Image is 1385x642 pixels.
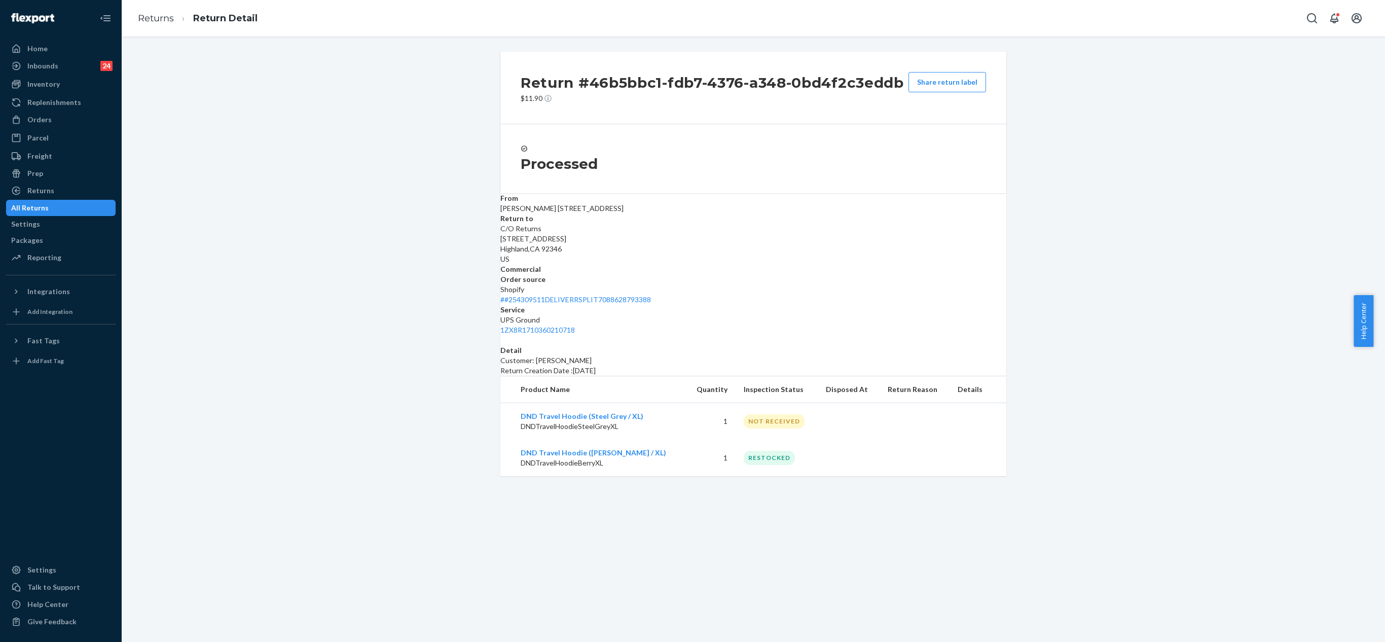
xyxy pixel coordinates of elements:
dt: From [500,193,1006,203]
button: Open account menu [1346,8,1367,28]
th: Details [950,376,1006,403]
p: C/O Returns [500,224,1006,234]
strong: Commercial [500,265,541,273]
div: Talk to Support [27,582,80,592]
span: [PERSON_NAME] [STREET_ADDRESS] [500,204,624,212]
a: ##254309511DELIVERRSPLIT7088628793388 [500,295,651,304]
div: NOT RECEIVED [744,414,805,428]
div: Reporting [27,253,61,263]
div: Help Center [27,599,68,610]
a: Returns [138,13,174,24]
a: Freight [6,148,116,164]
div: Add Integration [27,307,72,316]
ol: breadcrumbs [130,4,266,33]
a: Add Integration [6,304,116,320]
a: Talk to Support [6,579,116,595]
dt: Detail [500,345,1006,355]
div: Orders [27,115,52,125]
button: Open notifications [1324,8,1344,28]
a: Reporting [6,249,116,266]
div: Shopify [500,284,1006,305]
dt: Order source [500,274,1006,284]
div: Settings [11,219,40,229]
div: All Returns [11,203,49,213]
h3: Processed [521,155,986,173]
div: Add Fast Tag [27,356,64,365]
dt: Service [500,305,1006,315]
div: Freight [27,151,52,161]
div: Returns [27,186,54,196]
div: Inbounds [27,61,58,71]
a: 1ZX8R1710360210718 [500,326,575,334]
p: DNDTravelHoodieSteelGreyXL [521,421,677,432]
h2: Return #46b5bbc1-fdb7-4376-a348-0bd4f2c3eddb [521,72,904,93]
p: Return Creation Date : [DATE] [500,366,1006,376]
button: Close Navigation [95,8,116,28]
a: Return Detail [193,13,258,24]
th: Inspection Status [736,376,818,403]
button: Share return label [908,72,986,92]
div: Replenishments [27,97,81,108]
dt: Return to [500,213,1006,224]
div: Packages [11,235,43,245]
a: Inbounds24 [6,58,116,74]
a: DND Travel Hoodie ([PERSON_NAME] / XL) [521,448,666,457]
a: Packages [6,232,116,248]
a: Settings [6,562,116,578]
a: Inventory [6,76,116,92]
div: Fast Tags [27,336,60,346]
th: Return Reason [880,376,950,403]
button: Help Center [1354,295,1373,347]
div: Inventory [27,79,60,89]
p: Highland , CA 92346 [500,244,1006,254]
p: US [500,254,1006,264]
button: Give Feedback [6,614,116,630]
a: Help Center [6,596,116,613]
a: Replenishments [6,94,116,111]
th: Disposed At [818,376,880,403]
div: Prep [27,168,43,179]
p: [STREET_ADDRESS] [500,234,1006,244]
div: Home [27,44,48,54]
a: Parcel [6,130,116,146]
p: $11.90 [521,93,904,103]
a: DND Travel Hoodie (Steel Grey / XL) [521,412,643,420]
a: Home [6,41,116,57]
span: UPS Ground [500,315,540,324]
a: Orders [6,112,116,128]
button: Fast Tags [6,333,116,349]
img: Flexport logo [11,13,54,23]
a: Settings [6,216,116,232]
p: Customer: [PERSON_NAME] [500,355,1006,366]
a: Prep [6,165,116,182]
td: 1 [685,403,736,440]
div: Give Feedback [27,617,77,627]
button: Integrations [6,283,116,300]
div: 24 [100,61,113,71]
td: 1 [685,440,736,476]
div: Settings [27,565,56,575]
a: All Returns [6,200,116,216]
div: RESTOCKED [744,451,795,465]
button: Open Search Box [1302,8,1322,28]
th: Product Name [500,376,685,403]
div: Integrations [27,287,70,297]
th: Quantity [685,376,736,403]
a: Add Fast Tag [6,353,116,369]
p: DNDTravelHoodieBerryXL [521,458,677,468]
a: Returns [6,183,116,199]
div: Parcel [27,133,49,143]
